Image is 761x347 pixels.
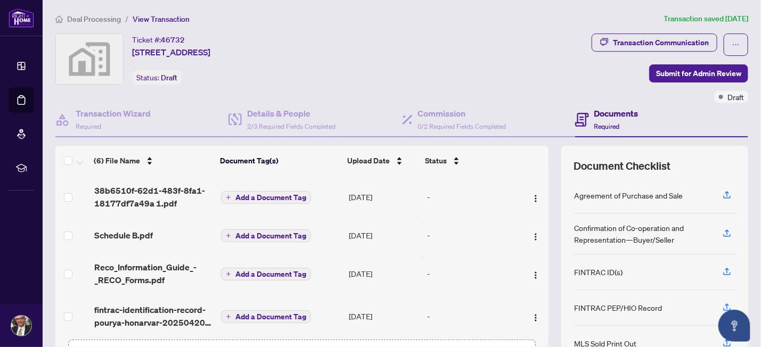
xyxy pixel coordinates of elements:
[56,34,123,84] img: svg%3e
[531,313,540,322] img: Logo
[574,189,683,201] div: Agreement of Purchase and Sale
[574,159,671,173] span: Document Checklist
[345,176,423,218] td: [DATE]
[235,232,306,239] span: Add a Document Tag
[161,35,185,45] span: 46732
[732,41,740,48] span: ellipsis
[221,229,311,243] button: Add a Document Tag
[89,146,216,176] th: (6) File Name
[531,233,540,241] img: Logo
[574,266,623,278] div: FINTRAC ID(s)
[656,65,741,82] span: Submit for Admin Review
[574,222,710,245] div: Confirmation of Co-operation and Representation—Buyer/Seller
[247,107,336,120] h4: Details & People
[221,310,311,323] button: Add a Document Tag
[94,261,212,286] span: Reco_Information_Guide_-_RECO_Forms.pdf
[226,233,231,238] span: plus
[527,227,544,244] button: Logo
[9,8,34,28] img: logo
[76,107,151,120] h4: Transaction Wizard
[427,268,517,279] div: -
[235,313,306,320] span: Add a Document Tag
[574,302,662,313] div: FINTRAC PEP/HIO Record
[132,70,182,85] div: Status:
[531,271,540,279] img: Logo
[94,155,140,167] span: (6) File Name
[592,34,717,52] button: Transaction Communication
[55,15,63,23] span: home
[125,13,128,25] li: /
[235,270,306,278] span: Add a Document Tag
[418,122,506,130] span: 0/2 Required Fields Completed
[418,107,506,120] h4: Commission
[531,194,540,203] img: Logo
[347,155,390,167] span: Upload Date
[345,295,423,337] td: [DATE]
[427,229,517,241] div: -
[427,310,517,322] div: -
[425,155,447,167] span: Status
[133,14,190,24] span: View Transaction
[527,308,544,325] button: Logo
[226,195,231,200] span: plus
[67,14,121,24] span: Deal Processing
[226,271,231,277] span: plus
[76,122,101,130] span: Required
[221,268,311,280] button: Add a Document Tag
[345,252,423,295] td: [DATE]
[421,146,518,176] th: Status
[613,34,709,51] div: Transaction Communication
[132,46,210,59] span: [STREET_ADDRESS]
[221,229,311,242] button: Add a Document Tag
[664,13,748,25] article: Transaction saved [DATE]
[594,122,620,130] span: Required
[247,122,336,130] span: 2/3 Required Fields Completed
[594,107,639,120] h4: Documents
[221,310,311,324] button: Add a Document Tag
[649,64,748,82] button: Submit for Admin Review
[161,73,177,82] span: Draft
[527,188,544,205] button: Logo
[235,194,306,201] span: Add a Document Tag
[427,191,517,203] div: -
[343,146,421,176] th: Upload Date
[94,184,212,210] span: 38b6510f-62d1-483f-8fa1-18177df7a49a 1.pdf
[727,91,744,103] span: Draft
[132,34,185,46] div: Ticket #:
[527,265,544,282] button: Logo
[216,146,343,176] th: Document Tag(s)
[718,310,750,342] button: Open asap
[94,229,153,242] span: Schedule B.pdf
[94,303,212,329] span: fintrac-identification-record-pourya-honarvar-20250420-201013.pdf
[221,267,311,281] button: Add a Document Tag
[345,218,423,252] td: [DATE]
[221,191,311,204] button: Add a Document Tag
[11,316,31,336] img: Profile Icon
[226,314,231,319] span: plus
